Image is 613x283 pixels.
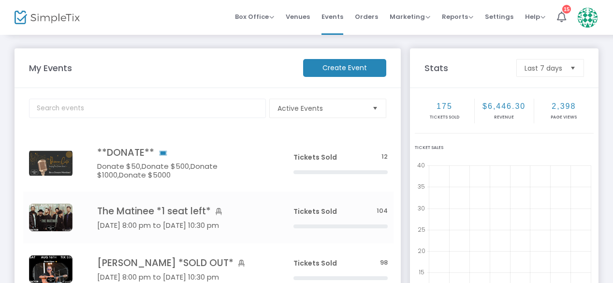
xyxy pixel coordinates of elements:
[416,102,473,111] h2: 175
[476,114,533,121] p: Revenue
[277,104,365,113] span: Active Events
[321,4,343,29] span: Events
[415,145,594,151] div: Ticket Sales
[368,99,382,118] button: Select
[293,258,337,268] span: Tickets Sold
[286,4,310,29] span: Venues
[97,162,264,179] h5: Donate $50,Donate $500,Donate $1000,Donate $5000
[377,207,388,216] span: 104
[355,4,378,29] span: Orders
[417,161,425,169] text: 40
[476,102,533,111] h2: $6,446.30
[97,221,264,230] h5: [DATE] 8:00 pm to [DATE] 10:30 pm
[29,204,73,231] img: TheMatineeSimpletixTemplate.png
[420,61,512,74] m-panel-title: Stats
[418,247,425,255] text: 20
[293,152,337,162] span: Tickets Sold
[97,206,264,217] h4: The Matinee *1 seat left*
[97,273,264,282] h5: [DATE] 8:00 pm to [DATE] 10:30 pm
[525,12,545,21] span: Help
[390,12,430,21] span: Marketing
[525,63,562,73] span: Last 7 days
[380,258,388,268] span: 98
[381,152,388,162] span: 12
[562,5,571,14] div: 15
[293,207,337,216] span: Tickets Sold
[235,12,274,21] span: Box Office
[24,61,298,74] m-panel-title: My Events
[29,99,266,118] input: Search events
[418,182,425,191] text: 35
[29,149,73,177] img: DreamMember.png
[303,59,386,77] m-button: Create Event
[535,114,593,121] p: Page Views
[418,204,425,212] text: 30
[418,225,425,233] text: 25
[566,60,580,76] button: Select
[442,12,473,21] span: Reports
[29,255,73,283] img: OscarLopezSimpletixTemplate1.png
[485,4,513,29] span: Settings
[97,257,264,268] h4: [PERSON_NAME] *SOLD OUT*
[535,102,593,111] h2: 2,398
[416,114,473,121] p: Tickets sold
[419,268,424,276] text: 15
